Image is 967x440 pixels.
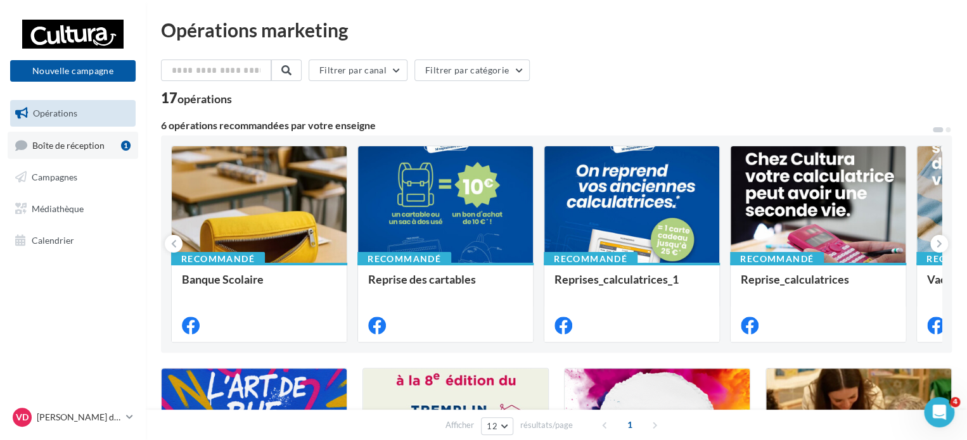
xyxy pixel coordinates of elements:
span: 12 [487,421,497,431]
span: Boîte de réception [32,139,105,150]
div: Opérations marketing [161,20,952,39]
div: Recommandé [171,252,265,266]
div: 6 opérations recommandées par votre enseigne [161,120,932,130]
span: Reprises_calculatrices_1 [554,272,679,286]
div: opérations [177,93,232,104]
div: Recommandé [730,252,824,266]
button: Filtrer par catégorie [414,60,530,81]
div: 1 [121,141,131,151]
div: Recommandé [544,252,637,266]
a: Opérations [8,100,138,127]
a: Boîte de réception1 [8,132,138,159]
span: 4 [950,397,960,407]
a: Calendrier [8,227,138,254]
span: Afficher [445,419,474,431]
span: Vd [16,411,29,424]
button: Filtrer par canal [309,60,407,81]
span: Campagnes [32,172,77,182]
iframe: Intercom live chat [924,397,954,427]
span: Médiathèque [32,203,84,214]
button: Nouvelle campagne [10,60,136,82]
a: Médiathèque [8,196,138,222]
div: 17 [161,91,232,105]
span: résultats/page [520,419,573,431]
span: Reprise des cartables [368,272,476,286]
p: [PERSON_NAME] d'ascq [37,411,121,424]
button: 12 [481,417,513,435]
a: Campagnes [8,164,138,191]
span: Banque Scolaire [182,272,264,286]
div: Recommandé [357,252,451,266]
span: Opérations [33,108,77,118]
span: Reprise_calculatrices [741,272,849,286]
span: Calendrier [32,234,74,245]
span: 1 [620,415,640,435]
a: Vd [PERSON_NAME] d'ascq [10,405,136,429]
